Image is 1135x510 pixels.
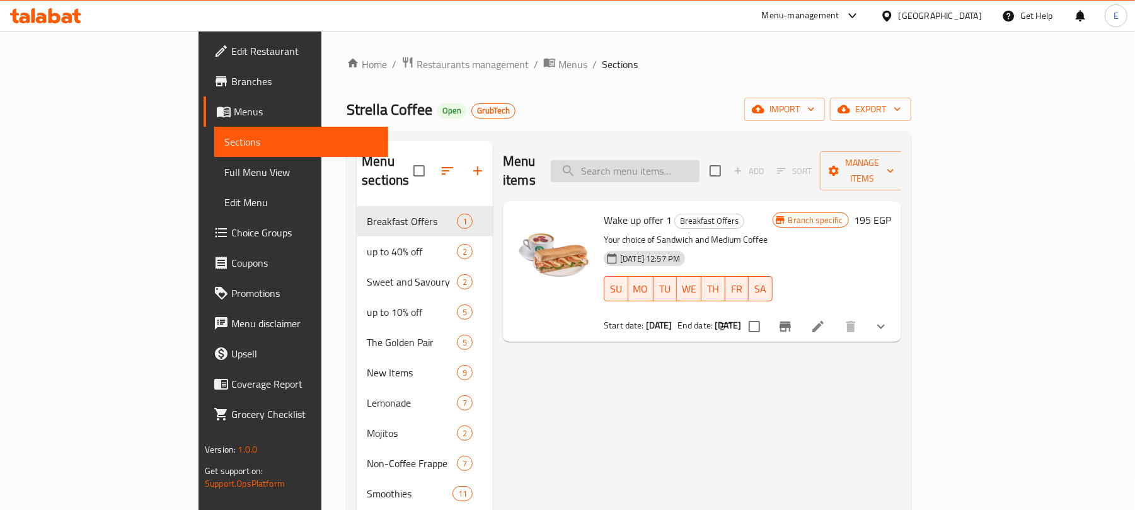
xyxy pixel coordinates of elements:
span: Restaurants management [417,57,529,72]
span: Edit Restaurant [231,43,378,59]
span: Get support on: [205,463,263,479]
div: up to 10% off [367,304,457,320]
div: items [457,274,473,289]
div: up to 40% off [367,244,457,259]
span: Sort sections [432,156,463,186]
span: import [754,101,815,117]
input: search [551,160,700,182]
a: Menus [543,56,587,72]
span: Smoothies [367,486,452,501]
span: Branch specific [783,214,848,226]
span: Strella Coffee [347,95,432,124]
span: WE [682,280,696,298]
div: Sweet and Savoury2 [357,267,493,297]
div: Smoothies11 [357,478,493,509]
span: Upsell [231,346,378,361]
span: E [1114,9,1119,23]
span: [DATE] 12:57 PM [615,253,685,265]
span: FR [730,280,744,298]
span: TH [706,280,720,298]
span: Wake up offer 1 [604,211,672,229]
button: TU [654,276,677,301]
div: Mojitos [367,426,457,441]
div: items [457,244,473,259]
span: export [840,101,901,117]
span: SA [754,280,768,298]
span: Add item [729,161,769,181]
a: Branches [204,66,388,96]
div: Mojitos2 [357,418,493,448]
span: 7 [458,397,472,409]
button: TH [701,276,725,301]
button: show more [866,311,896,342]
span: Select section [702,158,729,184]
button: SU [604,276,628,301]
button: delete [836,311,866,342]
button: Manage items [820,151,904,190]
div: items [457,365,473,380]
h2: Menu items [503,152,536,190]
span: Grocery Checklist [231,407,378,422]
span: GrubTech [472,105,515,116]
span: Menu disclaimer [231,316,378,331]
span: 5 [458,337,472,349]
span: Branches [231,74,378,89]
span: Sweet and Savoury [367,274,457,289]
a: Coverage Report [204,369,388,399]
b: [DATE] [646,317,672,333]
span: Menus [234,104,378,119]
li: / [534,57,538,72]
a: Coupons [204,248,388,278]
span: Start date: [604,317,644,333]
span: Menus [558,57,587,72]
span: SU [609,280,623,298]
span: Promotions [231,286,378,301]
a: Menus [204,96,388,127]
div: items [457,304,473,320]
a: Choice Groups [204,217,388,248]
div: up to 40% off2 [357,236,493,267]
button: sort-choices [711,311,741,342]
button: SA [749,276,773,301]
div: The Golden Pair5 [357,327,493,357]
span: Sections [602,57,638,72]
div: [GEOGRAPHIC_DATA] [899,9,982,23]
div: items [457,456,473,471]
div: items [457,214,473,229]
button: export [830,98,911,121]
nav: breadcrumb [347,56,911,72]
span: Select all sections [406,158,432,184]
a: Grocery Checklist [204,399,388,429]
span: Version: [205,441,236,458]
span: Open [437,105,466,116]
p: Your choice of Sandwich and Medium Coffee [604,232,773,248]
span: Manage items [830,155,894,187]
a: Support.OpsPlatform [205,475,285,492]
div: Open [437,103,466,119]
span: End date: [677,317,713,333]
img: Wake up offer 1 [513,211,594,292]
span: Select section first [769,161,820,181]
div: Menu-management [762,8,839,23]
div: New Items9 [357,357,493,388]
a: Restaurants management [401,56,529,72]
span: Coupons [231,255,378,270]
div: Non-Coffee Frappe7 [357,448,493,478]
div: items [457,395,473,410]
div: Non-Coffee Frappe [367,456,457,471]
span: MO [633,280,648,298]
span: TU [659,280,672,298]
span: 2 [458,427,472,439]
a: Upsell [204,339,388,369]
button: Branch-specific-item [770,311,800,342]
span: Breakfast Offers [367,214,457,229]
div: Lemonade7 [357,388,493,418]
a: Edit Restaurant [204,36,388,66]
span: Lemonade [367,395,457,410]
span: The Golden Pair [367,335,457,350]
